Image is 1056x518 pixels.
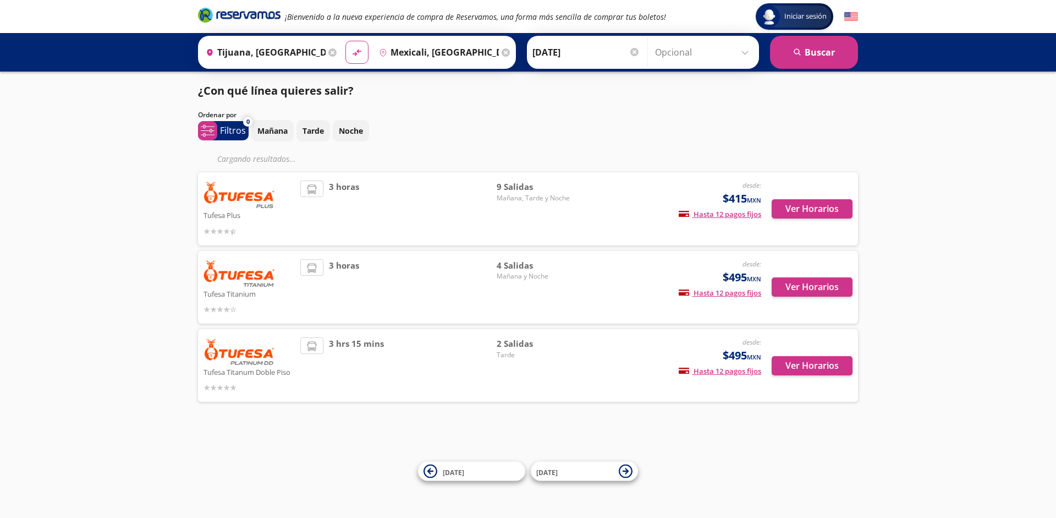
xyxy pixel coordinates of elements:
button: Ver Horarios [772,277,853,297]
button: [DATE] [531,462,638,481]
span: 4 Salidas [497,259,574,272]
p: Tufesa Titanum Doble Piso [204,365,295,378]
img: Tufesa Plus [204,181,275,208]
p: Filtros [220,124,246,137]
em: ¡Bienvenido a la nueva experiencia de compra de Reservamos, una forma más sencilla de comprar tus... [285,12,666,22]
small: MXN [747,353,761,361]
small: MXN [747,196,761,204]
span: Iniciar sesión [780,11,831,22]
em: Cargando resultados ... [217,154,296,164]
button: Noche [333,120,369,141]
p: Tarde [302,125,324,137]
span: Tarde [497,350,574,360]
span: $495 [723,269,761,286]
button: Mañana [251,120,294,141]
em: desde: [743,337,761,347]
input: Buscar Destino [375,39,499,66]
span: 3 horas [329,259,359,316]
p: Noche [339,125,363,137]
span: $415 [723,190,761,207]
button: Ver Horarios [772,356,853,375]
span: 2 Salidas [497,337,574,350]
button: Buscar [770,36,858,69]
button: [DATE] [418,462,525,481]
span: $495 [723,347,761,364]
p: Mañana [257,125,288,137]
span: Hasta 12 pagos fijos [679,366,761,376]
span: [DATE] [536,467,558,477]
input: Buscar Origen [201,39,326,66]
p: Tufesa Titanium [204,287,295,300]
span: 0 [246,117,250,127]
button: Ver Horarios [772,199,853,219]
span: Hasta 12 pagos fijos [679,288,761,298]
p: Ordenar por [198,110,237,120]
span: [DATE] [443,467,464,477]
span: 3 hrs 15 mins [329,337,384,394]
p: ¿Con qué línea quieres salir? [198,83,354,99]
img: Tufesa Titanum Doble Piso [204,337,275,365]
p: Tufesa Plus [204,208,295,221]
em: desde: [743,259,761,269]
button: Tarde [296,120,330,141]
span: Hasta 12 pagos fijos [679,209,761,219]
button: English [844,10,858,24]
span: Mañana, Tarde y Noche [497,193,574,203]
img: Tufesa Titanium [204,259,275,287]
em: desde: [743,181,761,190]
input: Elegir Fecha [532,39,640,66]
button: 0Filtros [198,121,249,140]
span: Mañana y Noche [497,271,574,281]
small: MXN [747,275,761,283]
a: Brand Logo [198,7,280,26]
span: 3 horas [329,181,359,237]
span: 9 Salidas [497,181,574,193]
i: Brand Logo [198,7,280,23]
input: Opcional [655,39,754,66]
